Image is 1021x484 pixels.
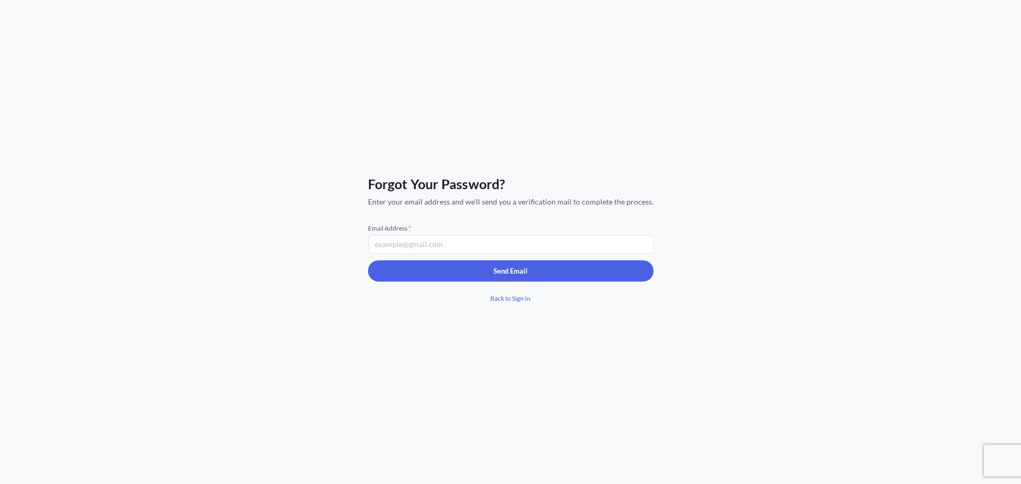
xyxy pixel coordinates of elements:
[493,266,528,276] p: Send Email
[368,175,654,192] span: Forgot Your Password?
[368,197,654,207] span: Enter your email address and we'll send you a verification mail to complete the process.
[368,235,654,254] input: example@gmail.com
[368,260,654,282] button: Send Email
[490,293,531,304] span: Back to Sign In
[368,224,654,233] span: Email Address
[368,288,654,309] a: Back to Sign In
